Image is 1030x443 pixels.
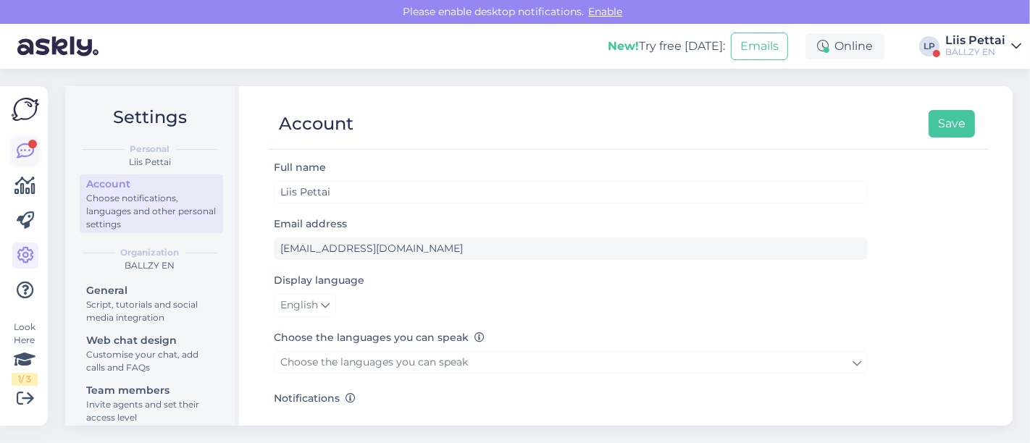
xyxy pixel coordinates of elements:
[77,104,223,131] h2: Settings
[274,237,868,260] input: Enter email
[274,391,356,406] label: Notifications
[945,46,1005,58] div: BALLZY EN
[80,331,223,376] a: Web chat designCustomise your chat, add calls and FAQs
[280,355,468,368] span: Choose the languages you can speak
[279,110,353,138] div: Account
[274,181,868,203] input: Enter name
[585,5,627,18] span: Enable
[945,35,1005,46] div: Liis Pettai
[80,174,223,233] a: AccountChoose notifications, languages and other personal settings
[274,294,336,317] a: English
[86,177,217,192] div: Account
[280,298,318,313] span: English
[274,273,364,288] label: Display language
[86,333,217,348] div: Web chat design
[77,156,223,169] div: Liis Pettai
[731,33,788,60] button: Emails
[86,192,217,231] div: Choose notifications, languages and other personal settings
[86,283,217,298] div: General
[274,351,868,374] a: Choose the languages you can speak
[929,110,975,138] button: Save
[274,160,326,175] label: Full name
[86,383,217,398] div: Team members
[608,39,639,53] b: New!
[77,259,223,272] div: BALLZY EN
[12,373,38,386] div: 1 / 3
[130,143,170,156] b: Personal
[121,246,180,259] b: Organization
[313,412,543,435] label: Get email when customer starts a chat
[608,38,725,55] div: Try free [DATE]:
[945,35,1021,58] a: Liis PettaiBALLZY EN
[86,348,217,374] div: Customise your chat, add calls and FAQs
[805,33,884,59] div: Online
[12,321,38,386] div: Look Here
[86,398,217,424] div: Invite agents and set their access level
[12,98,39,121] img: Askly Logo
[274,216,347,232] label: Email address
[80,381,223,426] a: Team membersInvite agents and set their access level
[80,281,223,326] a: GeneralScript, tutorials and social media integration
[919,36,939,56] div: LP
[86,298,217,324] div: Script, tutorials and social media integration
[274,330,485,345] label: Choose the languages you can speak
